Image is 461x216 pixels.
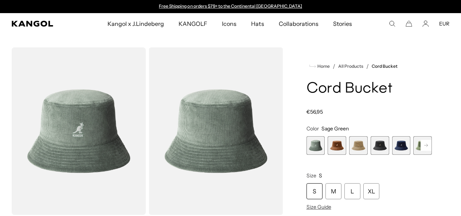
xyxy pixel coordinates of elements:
span: €56,95 [306,109,323,115]
slideshow-component: Announcement bar [156,4,306,9]
img: color-sage-green [12,47,146,215]
label: Olive [413,136,432,155]
span: Size Guide [306,204,331,210]
span: Hats [251,13,264,34]
div: M [325,183,341,199]
div: 6 of 9 [413,136,432,155]
span: Kangol x J.Lindeberg [108,13,164,34]
div: 5 of 9 [392,136,411,155]
nav: breadcrumbs [306,62,432,71]
a: Home [309,63,330,70]
span: KANGOLF [179,13,207,34]
a: Collaborations [271,13,326,34]
label: Black [371,136,389,155]
span: Sage Green [321,125,349,132]
a: Hats [244,13,271,34]
img: color-sage-green [149,47,283,215]
summary: Search here [389,20,395,27]
span: Color [306,125,319,132]
span: Home [316,64,330,69]
label: Beige [349,136,368,155]
div: XL [363,183,379,199]
label: Wood [328,136,346,155]
a: Kangol [12,21,71,27]
li: / [330,62,335,71]
label: Navy [392,136,411,155]
a: Cord Bucket [372,64,398,69]
span: S [319,172,322,179]
a: KANGOLF [171,13,215,34]
div: 4 of 9 [371,136,389,155]
div: 1 of 9 [306,136,325,155]
div: 1 of 2 [156,4,306,9]
span: Icons [222,13,237,34]
div: 2 of 9 [328,136,346,155]
span: Size [306,172,316,179]
button: EUR [439,20,449,27]
label: Sage Green [306,136,325,155]
li: / [363,62,369,71]
div: Announcement [156,4,306,9]
a: Kangol x J.Lindeberg [100,13,172,34]
div: L [344,183,360,199]
a: All Products [338,64,363,69]
div: S [306,183,323,199]
div: 3 of 9 [349,136,368,155]
h1: Cord Bucket [306,81,432,97]
a: Stories [326,13,359,34]
span: Collaborations [279,13,319,34]
button: Cart [406,20,412,27]
a: Free Shipping on orders $79+ to the Continental [GEOGRAPHIC_DATA] [159,3,302,9]
a: Icons [215,13,244,34]
a: Account [422,20,429,27]
span: Stories [333,13,352,34]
